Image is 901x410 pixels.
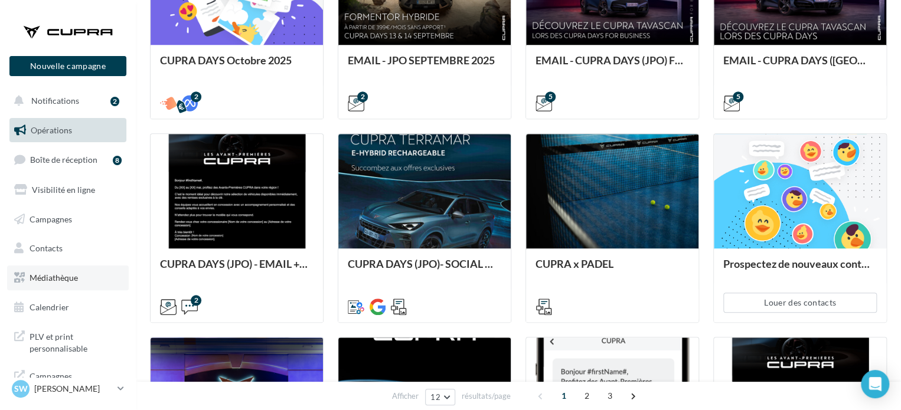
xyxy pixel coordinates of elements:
[191,295,201,306] div: 2
[733,91,743,102] div: 5
[600,386,619,405] span: 3
[34,383,113,395] p: [PERSON_NAME]
[191,91,201,102] div: 2
[32,185,95,195] span: Visibilité en ligne
[110,97,119,106] div: 2
[30,155,97,165] span: Boîte de réception
[425,389,455,405] button: 12
[348,258,501,281] div: CUPRA DAYS (JPO)- SOCIAL MEDIA
[31,125,72,135] span: Opérations
[861,370,889,398] div: Open Intercom Messenger
[536,258,689,281] div: CUPRA x PADEL
[30,329,122,354] span: PLV et print personnalisable
[357,91,368,102] div: 2
[30,273,78,283] span: Médiathèque
[30,243,63,253] span: Contacts
[554,386,573,405] span: 1
[9,378,126,400] a: SW [PERSON_NAME]
[30,302,69,312] span: Calendrier
[160,258,314,281] div: CUPRA DAYS (JPO) - EMAIL + SMS
[14,383,28,395] span: SW
[7,88,124,113] button: Notifications 2
[7,324,129,359] a: PLV et print personnalisable
[113,156,122,165] div: 8
[462,391,511,402] span: résultats/page
[536,54,689,78] div: EMAIL - CUPRA DAYS (JPO) Fleet Générique
[392,391,419,402] span: Afficher
[348,54,501,78] div: EMAIL - JPO SEPTEMBRE 2025
[7,236,129,261] a: Contacts
[723,54,877,78] div: EMAIL - CUPRA DAYS ([GEOGRAPHIC_DATA]) Private Générique
[7,295,129,320] a: Calendrier
[31,96,79,106] span: Notifications
[7,178,129,202] a: Visibilité en ligne
[723,258,877,281] div: Prospectez de nouveaux contacts
[30,214,72,224] span: Campagnes
[545,91,556,102] div: 5
[7,147,129,172] a: Boîte de réception8
[30,368,122,393] span: Campagnes DataOnDemand
[723,293,877,313] button: Louer des contacts
[7,363,129,398] a: Campagnes DataOnDemand
[577,386,596,405] span: 2
[7,207,129,232] a: Campagnes
[430,392,440,402] span: 12
[7,118,129,143] a: Opérations
[9,56,126,76] button: Nouvelle campagne
[160,54,314,78] div: CUPRA DAYS Octobre 2025
[7,265,129,290] a: Médiathèque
